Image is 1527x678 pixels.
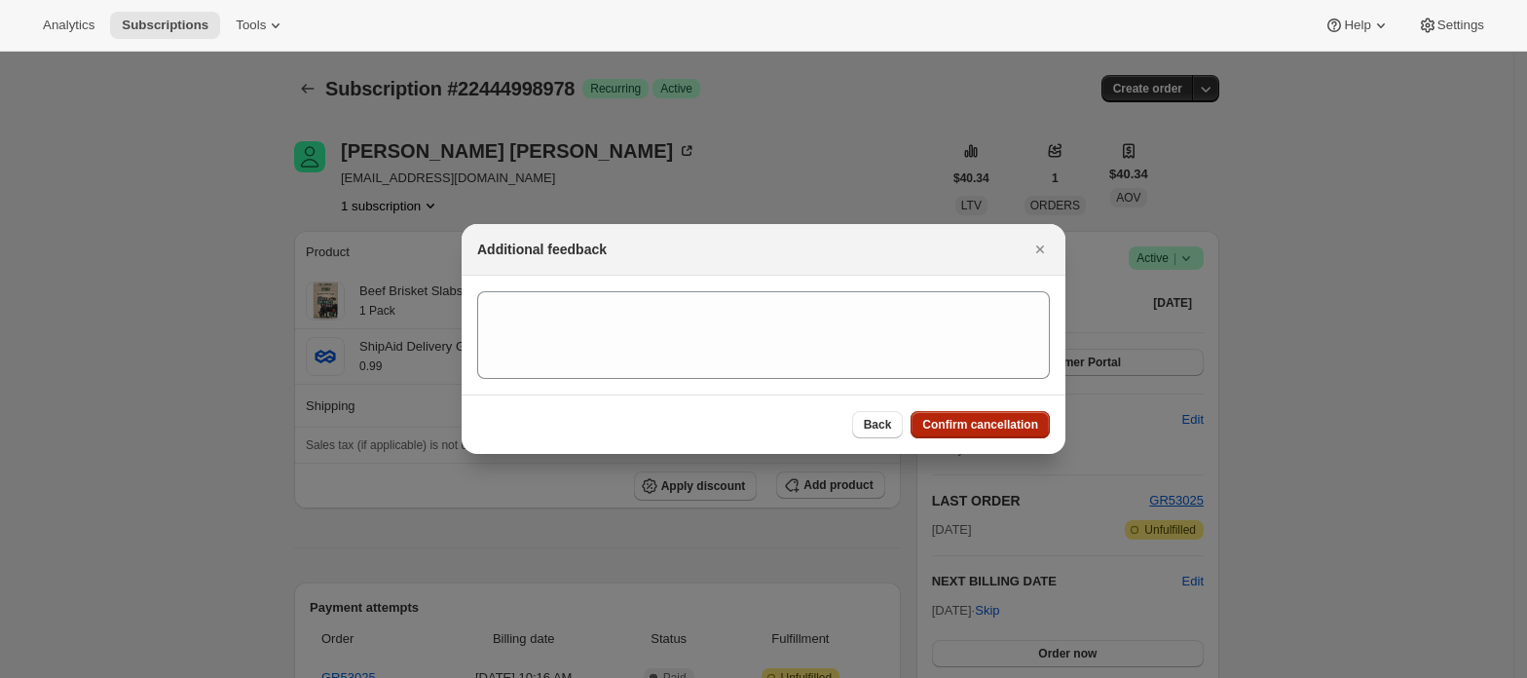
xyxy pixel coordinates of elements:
[911,411,1050,438] button: Confirm cancellation
[43,18,94,33] span: Analytics
[224,12,297,39] button: Tools
[1437,18,1484,33] span: Settings
[922,417,1038,433] span: Confirm cancellation
[122,18,208,33] span: Subscriptions
[110,12,220,39] button: Subscriptions
[1313,12,1401,39] button: Help
[1026,236,1054,263] button: Close
[1344,18,1370,33] span: Help
[477,240,607,259] h2: Additional feedback
[864,417,892,433] span: Back
[852,411,904,438] button: Back
[31,12,106,39] button: Analytics
[1406,12,1496,39] button: Settings
[236,18,266,33] span: Tools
